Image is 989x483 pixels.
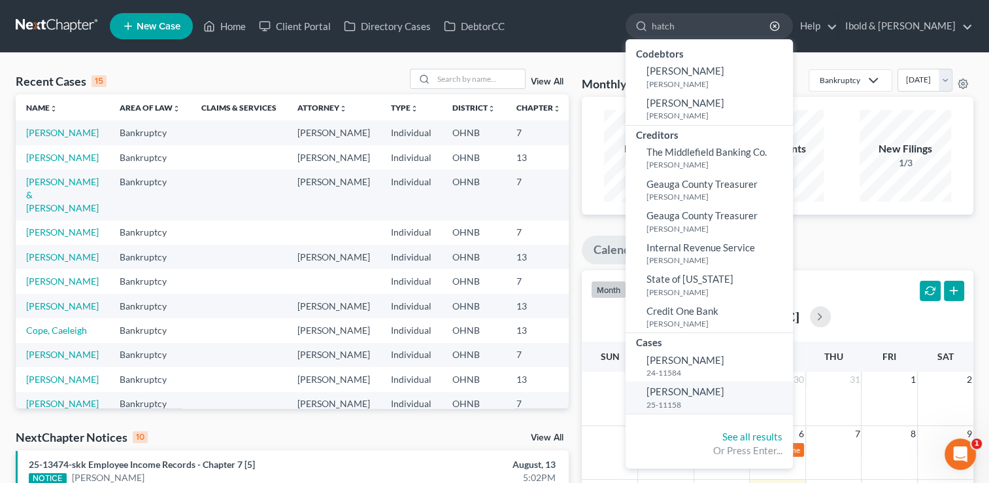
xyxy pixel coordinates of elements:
a: [PERSON_NAME]25-11158 [626,382,793,414]
td: Individual [380,318,442,342]
div: Cases [626,333,793,349]
a: Internal Revenue Service[PERSON_NAME] [626,238,793,270]
td: Bankruptcy [109,269,191,293]
a: Directory Cases [337,14,437,38]
td: [PERSON_NAME] [287,145,380,170]
td: 13 [506,145,571,170]
span: 7 [853,426,861,442]
span: Credit One Bank [646,305,718,317]
a: Area of Lawunfold_more [120,103,180,113]
i: unfold_more [488,105,495,113]
a: Nameunfold_more [26,103,58,113]
td: Bankruptcy [109,392,191,416]
td: 7 [506,392,571,416]
td: Individual [380,367,442,391]
td: 7 [506,343,571,367]
td: [PERSON_NAME] [287,294,380,318]
a: State of [US_STATE][PERSON_NAME] [626,269,793,301]
small: [PERSON_NAME] [646,287,790,298]
span: Internal Revenue Service [646,241,755,253]
td: OHNB [442,392,506,416]
span: 6 [797,426,805,442]
a: [PERSON_NAME] [26,276,99,287]
span: State of [US_STATE] [646,273,733,285]
span: Fri [882,351,896,362]
small: [PERSON_NAME] [646,159,790,170]
a: Help [794,14,837,38]
a: Cope, Caeleigh [26,325,87,336]
td: [PERSON_NAME] [287,343,380,367]
td: OHNB [442,269,506,293]
td: Individual [380,120,442,145]
small: 25-11158 [646,399,790,410]
div: 1/3 [860,156,951,170]
span: [PERSON_NAME] [646,385,724,397]
td: Individual [380,294,442,318]
i: unfold_more [411,105,418,113]
a: View All [531,77,563,86]
span: 31 [848,372,861,387]
td: OHNB [442,145,506,170]
div: August, 13 [389,458,556,471]
a: [PERSON_NAME] & [PERSON_NAME] [26,176,99,213]
a: DebtorCC [437,14,511,38]
div: Creditors [626,126,793,142]
td: OHNB [442,343,506,367]
td: [PERSON_NAME] [287,170,380,220]
td: 13 [506,367,571,391]
a: Client Portal [252,14,337,38]
a: [PERSON_NAME][PERSON_NAME] [626,93,793,125]
div: 3/4 [604,156,696,170]
a: Calendar [582,236,652,264]
td: Individual [380,392,442,416]
td: OHNB [442,318,506,342]
small: [PERSON_NAME] [646,110,790,121]
td: [PERSON_NAME] [287,120,380,145]
td: Bankruptcy [109,294,191,318]
a: Geauga County Treasurer[PERSON_NAME] [626,174,793,206]
i: unfold_more [553,105,561,113]
a: See all results [722,431,782,442]
td: [PERSON_NAME] [287,367,380,391]
a: [PERSON_NAME] [26,152,99,163]
button: month [591,281,626,298]
td: Individual [380,145,442,170]
td: Bankruptcy [109,318,191,342]
span: Geauga County Treasurer [646,178,758,190]
iframe: Intercom live chat [945,438,976,470]
small: [PERSON_NAME] [646,191,790,202]
td: Bankruptcy [109,245,191,269]
div: New Leads [604,141,696,156]
td: Bankruptcy [109,170,191,220]
h3: Monthly Progress [582,76,675,92]
span: New Case [137,22,180,31]
i: unfold_more [173,105,180,113]
td: Bankruptcy [109,145,191,170]
a: [PERSON_NAME]24-11584 [626,350,793,382]
a: Ibold & [PERSON_NAME] [839,14,973,38]
td: 7 [506,221,571,245]
a: Geauga County Treasurer[PERSON_NAME] [626,206,793,238]
span: 9 [965,426,973,442]
a: [PERSON_NAME] [26,226,99,238]
a: 25-13474-skk Employee Income Records - Chapter 7 [5] [29,459,255,470]
td: [PERSON_NAME] [287,392,380,416]
td: Individual [380,343,442,367]
span: The Middlefield Banking Co. [646,146,767,158]
td: OHNB [442,367,506,391]
a: [PERSON_NAME] [26,300,99,312]
td: [PERSON_NAME] [287,245,380,269]
small: 24-11584 [646,367,790,378]
div: NextChapter Notices [16,429,148,445]
span: Thu [824,351,843,362]
td: Individual [380,170,442,220]
td: 13 [506,318,571,342]
td: OHNB [442,170,506,220]
td: Bankruptcy [109,221,191,245]
a: Typeunfold_more [391,103,418,113]
span: [PERSON_NAME] [646,97,724,109]
input: Search by name... [433,69,525,88]
td: Bankruptcy [109,120,191,145]
span: Sat [937,351,954,362]
a: [PERSON_NAME] [26,349,99,360]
